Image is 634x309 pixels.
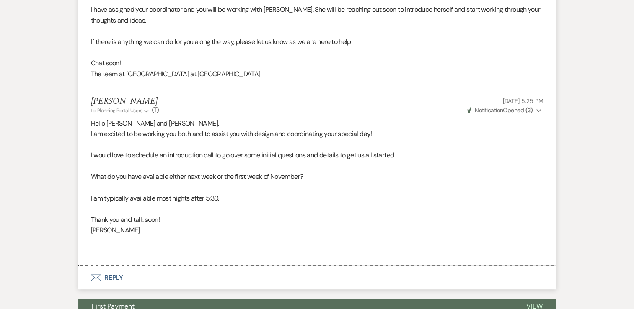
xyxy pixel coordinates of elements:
[91,69,543,80] p: The team at [GEOGRAPHIC_DATA] at [GEOGRAPHIC_DATA]
[91,225,543,236] p: [PERSON_NAME]
[91,129,543,139] p: I am excited to be working you both and to assist you with design and coordinating your special day!
[91,171,543,182] p: What do you have available either next week or the first week of November?
[91,36,543,47] p: If there is anything we can do for you along the way, please let us know as we are here to help!
[78,266,556,289] button: Reply
[91,193,543,204] p: I am typically available most nights after 5:30.
[91,150,543,161] p: I would love to schedule an introduction call to go over some initial questions and details to ge...
[91,118,543,129] p: Hello [PERSON_NAME] and [PERSON_NAME],
[467,106,533,114] span: Opened
[91,58,543,69] p: Chat soon!
[502,97,543,105] span: [DATE] 5:25 PM
[525,106,533,114] strong: ( 3 )
[91,107,150,114] button: to: Planning Portal Users
[91,107,142,114] span: to: Planning Portal Users
[475,106,503,114] span: Notification
[91,214,543,225] p: Thank you and talk soon!
[466,106,543,115] button: NotificationOpened (3)
[91,96,159,107] h5: [PERSON_NAME]
[91,4,543,26] p: I have assigned your coordinator and you will be working with [PERSON_NAME]. She will be reaching...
